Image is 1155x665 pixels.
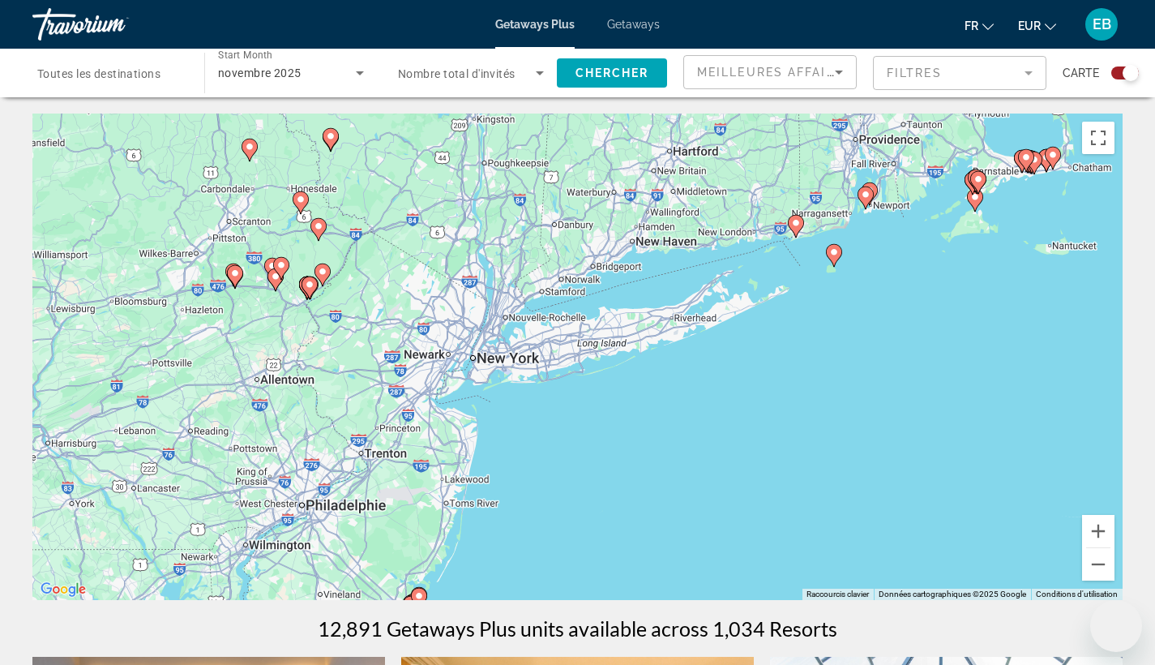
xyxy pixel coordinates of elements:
span: Chercher [575,66,649,79]
a: Getaways Plus [495,18,575,31]
span: EB [1093,16,1111,32]
a: Ouvrir cette zone dans Google Maps (dans une nouvelle fenêtre) [36,579,90,600]
button: Change currency [1018,14,1056,37]
button: User Menu [1080,7,1123,41]
a: Travorium [32,3,195,45]
button: Zoom arrière [1082,548,1114,581]
button: Change language [965,14,994,37]
span: Nombre total d'invités [398,67,515,80]
button: Zoom avant [1082,515,1114,547]
span: Carte [1063,62,1099,84]
mat-select: Sort by [697,62,843,82]
button: Passer en plein écran [1082,122,1114,154]
span: Toutes les destinations [37,67,160,80]
span: novembre 2025 [218,66,302,79]
a: Conditions d'utilisation (s'ouvre dans un nouvel onglet) [1036,590,1118,598]
button: Filter [873,55,1046,91]
span: fr [965,19,978,32]
a: Getaways [607,18,660,31]
h1: 12,891 Getaways Plus units available across 1,034 Resorts [318,616,837,641]
img: Google [36,579,90,600]
span: Données cartographiques ©2025 Google [879,590,1026,598]
button: Raccourcis clavier [806,589,869,600]
span: Start Month [218,50,272,62]
button: Chercher [557,58,667,88]
span: EUR [1018,19,1041,32]
span: Meilleures affaires [697,66,853,79]
iframe: Bouton de lancement de la fenêtre de messagerie [1090,600,1142,652]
